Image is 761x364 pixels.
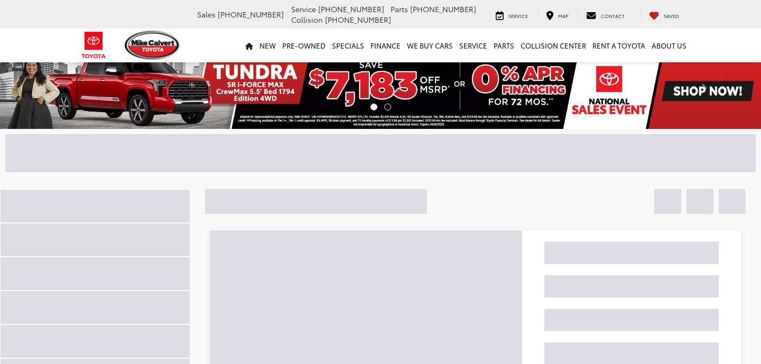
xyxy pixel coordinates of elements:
[74,28,114,62] img: Toyota
[125,31,181,60] img: Mike Calvert Toyota
[318,4,384,14] span: [PHONE_NUMBER]
[508,12,528,19] span: Service
[456,29,490,62] a: Service
[490,29,517,62] a: Parts
[648,29,690,62] a: About Us
[538,10,576,20] a: Map
[589,29,648,62] a: Rent a Toyota
[558,12,568,19] span: Map
[256,29,279,62] a: New
[488,10,536,20] a: Service
[641,10,687,20] a: My Saved Vehicles
[291,4,316,14] span: Service
[367,29,404,62] a: Finance
[404,29,456,62] a: WE BUY CARS
[197,9,216,20] span: Sales
[391,4,408,14] span: Parts
[578,10,633,20] a: Contact
[601,12,625,19] span: Contact
[517,29,589,62] a: Collision Center
[329,29,367,62] a: Specials
[279,29,329,62] a: Pre-Owned
[325,14,391,25] span: [PHONE_NUMBER]
[242,29,256,62] a: Home
[664,12,679,19] span: Saved
[291,14,323,25] span: Collision
[410,4,476,14] span: [PHONE_NUMBER]
[218,9,284,20] span: [PHONE_NUMBER]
